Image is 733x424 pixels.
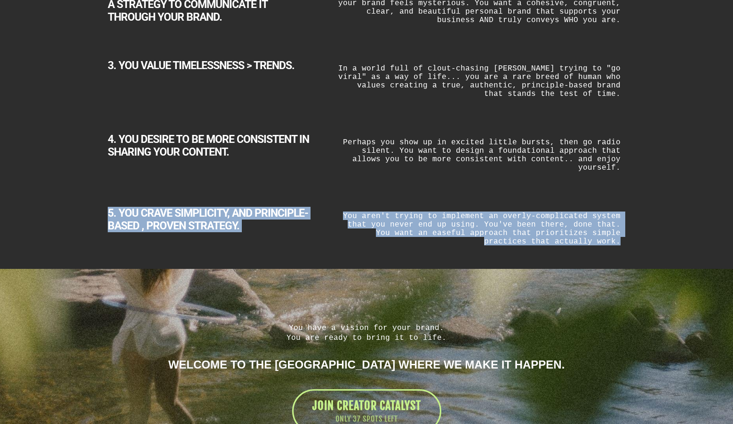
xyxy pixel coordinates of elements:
[108,333,625,343] div: You are ready to bring it to life.
[168,358,565,371] b: Welcome to the [GEOGRAPHIC_DATA] where we make it happen.
[312,399,421,413] span: JOIN CREATOR CATALYST
[108,207,308,232] b: 5. YOU CRAVE SIMPLICITY, AND PRINCIPLE-BASED , PROVEN STRATEGY.
[108,323,625,343] h1: You have a vision for your brand.
[333,133,625,176] div: Perhaps you show up in excited little bursts, then go radio silent. You want to design a foundati...
[333,207,625,250] div: You aren't trying to implement an overly-complicated system that you never end up using. You've b...
[333,59,625,102] div: In a world full of clout-chasing [PERSON_NAME] trying to "go viral" as a way of life... you are a...
[108,59,295,72] b: 3. YOU VALUE TIMELESSNESS > TRENDS.
[108,133,309,158] b: 4. YOU DESIRE TO BE MORE CONSISTENT IN SHARING YOUR CONTENT.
